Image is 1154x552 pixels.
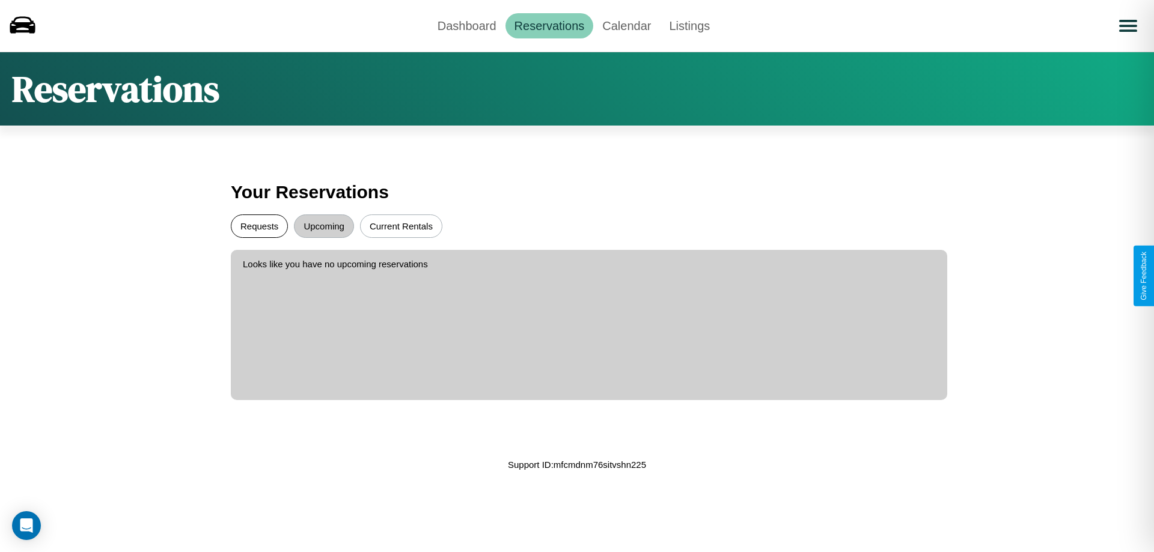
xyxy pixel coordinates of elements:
h1: Reservations [12,64,219,114]
div: Give Feedback [1140,252,1148,300]
p: Looks like you have no upcoming reservations [243,256,935,272]
div: Open Intercom Messenger [12,511,41,540]
h3: Your Reservations [231,176,923,208]
p: Support ID: mfcmdnm76sitvshn225 [508,456,646,473]
a: Listings [660,13,719,38]
a: Calendar [593,13,660,38]
button: Open menu [1111,9,1145,43]
a: Dashboard [429,13,505,38]
button: Upcoming [294,214,354,238]
button: Current Rentals [360,214,442,238]
button: Requests [231,214,288,238]
a: Reservations [505,13,594,38]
